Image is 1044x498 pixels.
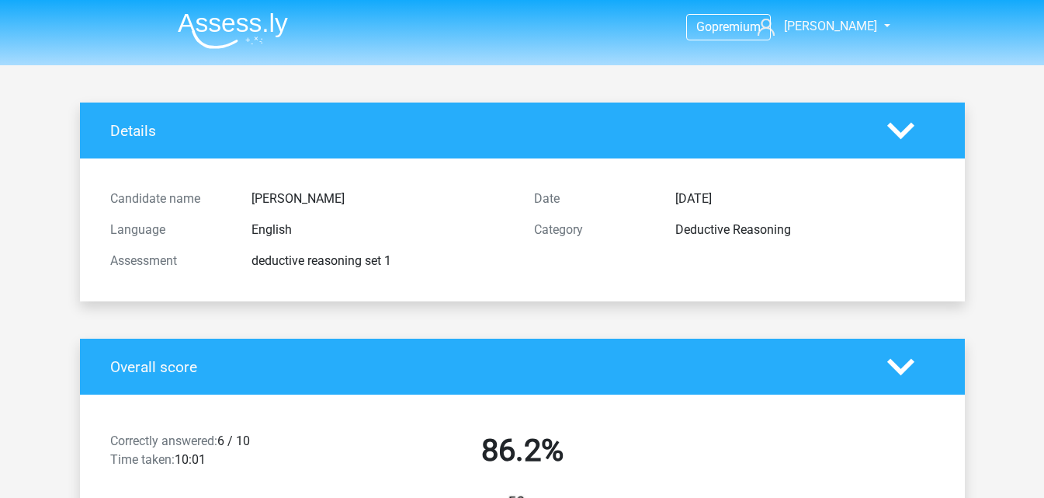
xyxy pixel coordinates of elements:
[99,221,240,239] div: Language
[664,221,946,239] div: Deductive Reasoning
[751,17,879,36] a: [PERSON_NAME]
[712,19,761,34] span: premium
[696,19,712,34] span: Go
[99,432,310,475] div: 6 / 10 10:01
[99,252,240,270] div: Assessment
[522,221,664,239] div: Category
[110,122,864,140] h4: Details
[110,452,175,467] span: Time taken:
[522,190,664,208] div: Date
[110,358,864,376] h4: Overall score
[240,190,522,208] div: [PERSON_NAME]
[240,221,522,239] div: English
[178,12,288,49] img: Assessly
[664,190,946,208] div: [DATE]
[110,434,217,448] span: Correctly answered:
[240,252,522,270] div: deductive reasoning set 1
[784,19,877,33] span: [PERSON_NAME]
[99,190,240,208] div: Candidate name
[322,432,723,469] h2: 86.2%
[687,16,770,37] a: Gopremium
